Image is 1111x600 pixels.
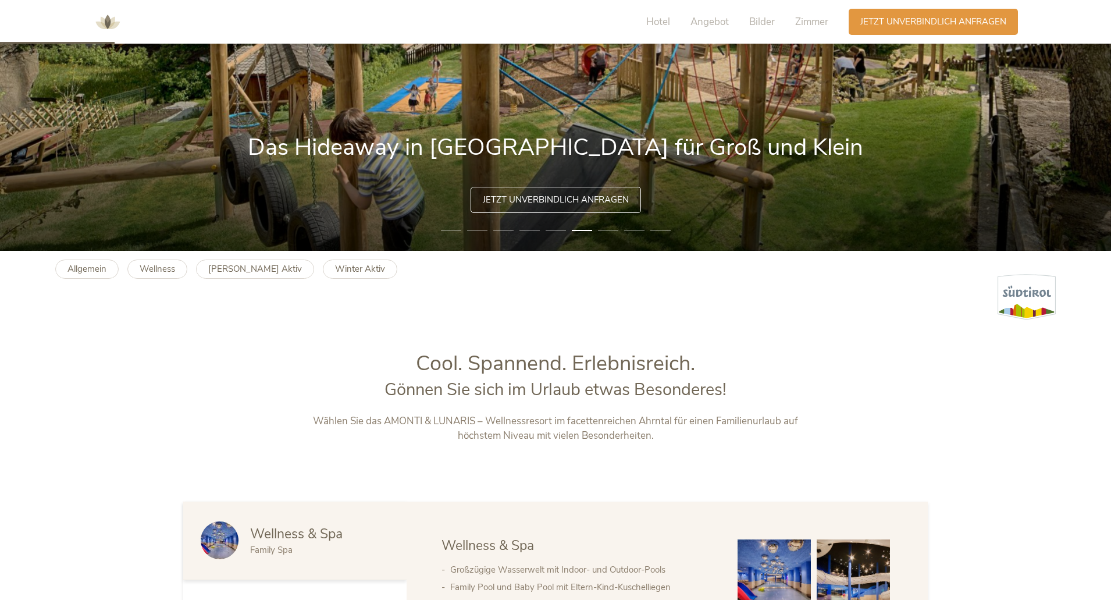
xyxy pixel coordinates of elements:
span: Jetzt unverbindlich anfragen [483,194,629,206]
span: Family Spa [250,544,293,556]
span: Angebot [690,15,729,29]
p: Wählen Sie das AMONTI & LUNARIS – Wellnessresort im facettenreichen Ahrntal für einen Familienurl... [313,414,799,443]
a: Winter Aktiv [323,260,397,279]
li: Großzügige Wasserwelt mit Indoor- und Outdoor-Pools [450,561,714,578]
a: Allgemein [55,260,119,279]
span: Wellness & Spa [250,525,343,543]
span: Gönnen Sie sich im Urlaub etwas Besonderes! [384,378,727,401]
a: [PERSON_NAME] Aktiv [196,260,314,279]
span: Zimmer [795,15,828,29]
span: Bilder [749,15,775,29]
img: Südtirol [998,274,1056,320]
span: Hotel [646,15,670,29]
span: Cool. Spannend. Erlebnisreich. [416,349,695,378]
span: Jetzt unverbindlich anfragen [860,16,1006,28]
img: AMONTI & LUNARIS Wellnessresort [90,5,125,40]
li: Family Pool und Baby Pool mit Eltern-Kind-Kuschelliegen [450,578,714,596]
a: Wellness [127,260,187,279]
b: Winter Aktiv [335,263,385,275]
span: Wellness & Spa [441,537,534,555]
b: Wellness [140,263,175,275]
b: [PERSON_NAME] Aktiv [208,263,302,275]
a: AMONTI & LUNARIS Wellnessresort [90,17,125,26]
b: Allgemein [67,263,106,275]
